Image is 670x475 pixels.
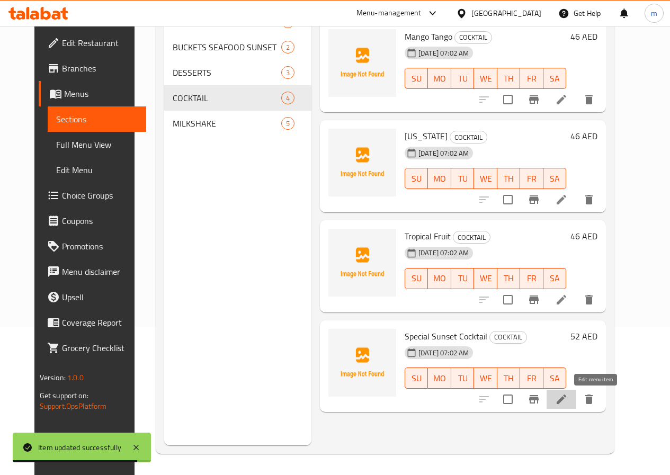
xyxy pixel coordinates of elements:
[38,442,121,453] div: Item updated successfully
[471,7,541,19] div: [GEOGRAPHIC_DATA]
[62,265,138,278] span: Menu disclaimer
[40,399,107,413] a: Support.OpsPlatform
[282,68,294,78] span: 3
[497,189,519,211] span: Select to update
[409,71,424,86] span: SU
[405,228,451,244] span: Tropical Fruit
[328,329,396,397] img: Special Sunset Cocktail
[432,71,446,86] span: MO
[543,168,566,189] button: SA
[62,214,138,227] span: Coupons
[62,316,138,329] span: Coverage Report
[497,168,520,189] button: TH
[409,271,424,286] span: SU
[48,106,146,132] a: Sections
[62,37,138,49] span: Edit Restaurant
[570,329,597,344] h6: 52 AED
[409,171,424,186] span: SU
[497,368,520,389] button: TH
[502,271,516,286] span: TH
[39,81,146,106] a: Menus
[497,289,519,311] span: Select to update
[39,310,146,335] a: Coverage Report
[409,371,424,386] span: SU
[405,29,452,44] span: Mango Tango
[39,208,146,234] a: Coupons
[474,268,497,289] button: WE
[520,368,543,389] button: FR
[543,368,566,389] button: SA
[570,229,597,244] h6: 46 AED
[478,71,493,86] span: WE
[521,387,547,412] button: Branch-specific-item
[455,71,470,86] span: TU
[548,171,562,186] span: SA
[405,128,448,144] span: [US_STATE]
[164,60,311,85] div: DESSERTS3
[455,171,470,186] span: TU
[356,7,422,20] div: Menu-management
[62,189,138,202] span: Choice Groups
[497,88,519,111] span: Select to update
[164,111,311,136] div: MILKSHAKE5
[451,268,474,289] button: TU
[576,387,602,412] button: delete
[524,271,539,286] span: FR
[281,117,294,130] div: items
[478,271,493,286] span: WE
[524,371,539,386] span: FR
[543,268,566,289] button: SA
[524,171,539,186] span: FR
[490,331,526,343] span: COCKTAIL
[489,331,527,344] div: COCKTAIL
[520,268,543,289] button: FR
[62,342,138,354] span: Grocery Checklist
[570,129,597,144] h6: 46 AED
[453,231,490,244] span: COCKTAIL
[524,71,539,86] span: FR
[474,168,497,189] button: WE
[405,168,428,189] button: SU
[281,41,294,53] div: items
[432,171,446,186] span: MO
[454,31,492,44] div: COCKTAIL
[455,271,470,286] span: TU
[62,62,138,75] span: Branches
[520,168,543,189] button: FR
[414,148,473,158] span: [DATE] 07:02 AM
[478,371,493,386] span: WE
[62,291,138,303] span: Upsell
[497,268,520,289] button: TH
[432,271,446,286] span: MO
[56,113,138,126] span: Sections
[414,48,473,58] span: [DATE] 07:02 AM
[502,71,516,86] span: TH
[56,138,138,151] span: Full Menu View
[39,284,146,310] a: Upsell
[62,240,138,253] span: Promotions
[428,168,451,189] button: MO
[455,371,470,386] span: TU
[428,68,451,89] button: MO
[414,248,473,258] span: [DATE] 07:02 AM
[39,234,146,259] a: Promotions
[428,268,451,289] button: MO
[570,29,597,44] h6: 46 AED
[328,229,396,297] img: Tropical Fruit
[548,271,562,286] span: SA
[56,164,138,176] span: Edit Menu
[173,92,281,104] span: COCKTAIL
[414,348,473,358] span: [DATE] 07:02 AM
[173,117,281,130] span: MILKSHAKE
[548,371,562,386] span: SA
[64,87,138,100] span: Menus
[428,368,451,389] button: MO
[39,30,146,56] a: Edit Restaurant
[576,87,602,112] button: delete
[521,87,547,112] button: Branch-specific-item
[497,388,519,410] span: Select to update
[40,389,88,402] span: Get support on:
[164,85,311,111] div: COCKTAIL4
